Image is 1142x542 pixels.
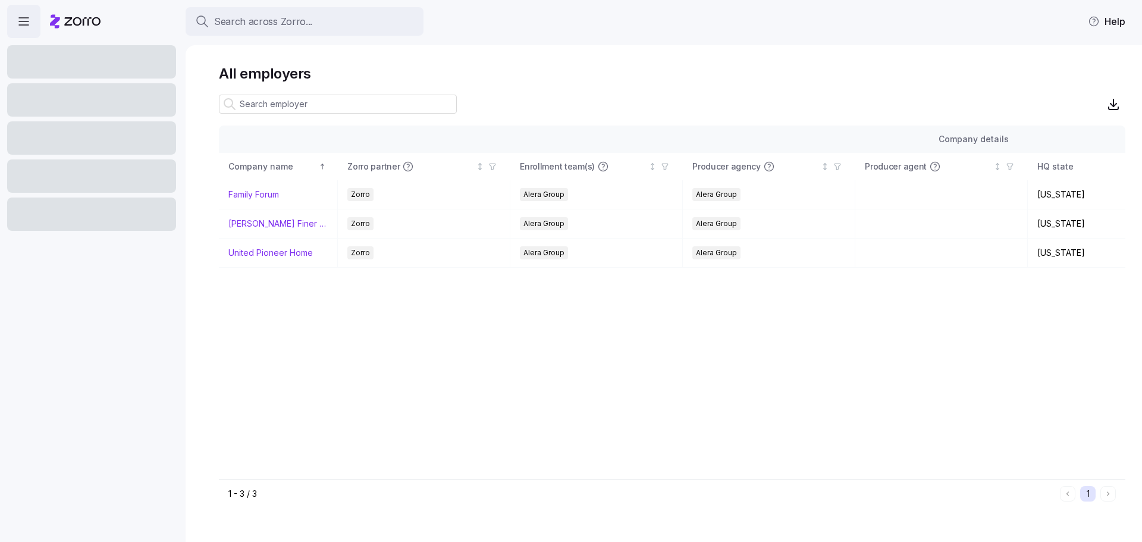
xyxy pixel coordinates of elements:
th: Producer agentNot sorted [855,153,1028,180]
th: Producer agencyNot sorted [683,153,855,180]
a: [PERSON_NAME] Finer Meats [228,218,328,230]
th: Zorro partnerNot sorted [338,153,510,180]
span: Alera Group [523,188,564,201]
span: Help [1088,14,1125,29]
span: Alera Group [696,188,737,201]
h1: All employers [219,64,1125,83]
div: 1 - 3 / 3 [228,488,1055,500]
a: Family Forum [228,189,279,200]
span: Zorro [351,246,370,259]
button: Help [1078,10,1135,33]
span: Zorro [351,188,370,201]
button: 1 [1080,486,1096,502]
div: Not sorted [648,162,657,171]
div: Not sorted [821,162,829,171]
span: Alera Group [523,246,564,259]
span: Alera Group [523,217,564,230]
div: Not sorted [476,162,484,171]
div: Company name [228,160,316,173]
span: Alera Group [696,246,737,259]
button: Previous page [1060,486,1075,502]
th: Enrollment team(s)Not sorted [510,153,683,180]
button: Next page [1100,486,1116,502]
div: Sorted ascending [318,162,327,171]
span: Zorro partner [347,161,400,173]
span: Producer agent [865,161,927,173]
span: Alera Group [696,217,737,230]
span: Search across Zorro... [214,14,312,29]
span: Enrollment team(s) [520,161,595,173]
input: Search employer [219,95,457,114]
span: Producer agency [692,161,761,173]
span: Zorro [351,217,370,230]
button: Search across Zorro... [186,7,423,36]
a: United Pioneer Home [228,247,313,259]
th: Company nameSorted ascending [219,153,338,180]
div: Not sorted [993,162,1002,171]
